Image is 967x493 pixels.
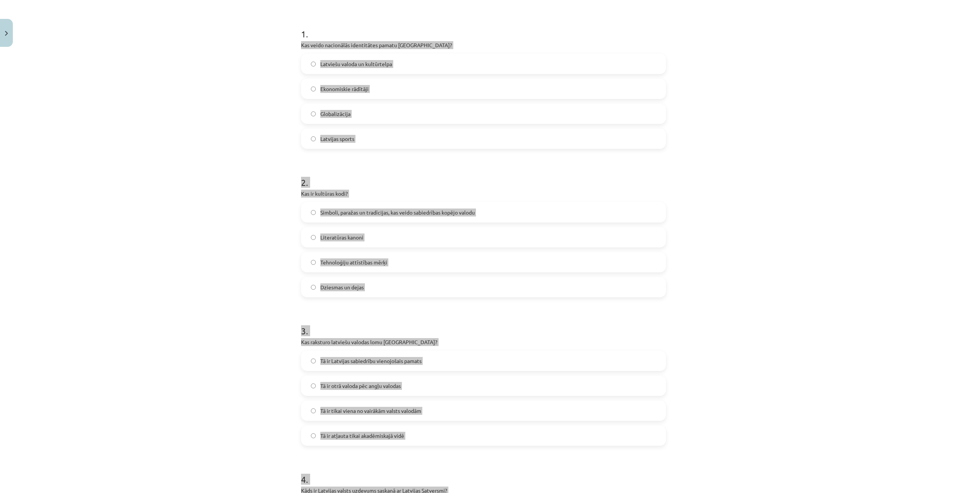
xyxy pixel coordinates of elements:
input: Tā ir tikai viena no vairākām valsts valodām [311,408,316,413]
p: Kas ir kultūras kodi? [301,190,666,198]
span: Latviešu valoda un kultūrtelpa [320,60,392,68]
span: Simboli, paražas un tradīcijas, kas veido sabiedrības kopējo valodu [320,209,475,216]
span: Tā ir Latvijas sabiedrību vienojošais pamats [320,357,422,365]
input: Globalizācija [311,111,316,116]
p: Kas veido nacionālās identitātes pamatu [GEOGRAPHIC_DATA]? [301,41,666,49]
h1: 3 . [301,312,666,336]
span: Tā ir tikai viena no vairākām valsts valodām [320,407,421,415]
input: Simboli, paražas un tradīcijas, kas veido sabiedrības kopējo valodu [311,210,316,215]
span: Globalizācija [320,110,351,118]
input: Latvijas sports [311,136,316,141]
span: Latvijas sports [320,135,354,143]
span: Tehnoloģiju attīstības mērķi [320,258,387,266]
h1: 4 . [301,461,666,484]
input: Tehnoloģiju attīstības mērķi [311,260,316,265]
span: Dziesmas un dejas [320,283,364,291]
input: Latviešu valoda un kultūrtelpa [311,62,316,66]
input: Literatūras kanoni [311,235,316,240]
span: Literatūras kanoni [320,233,363,241]
input: Dziesmas un dejas [311,285,316,290]
input: Ekonomiskie rādītāji [311,87,316,91]
img: icon-close-lesson-0947bae3869378f0d4975bcd49f059093ad1ed9edebbc8119c70593378902aed.svg [5,31,8,36]
h1: 1 . [301,15,666,39]
span: Tā ir atļauta tikai akadēmiskajā vidē [320,432,404,440]
input: Tā ir atļauta tikai akadēmiskajā vidē [311,433,316,438]
h1: 2 . [301,164,666,187]
span: Ekonomiskie rādītāji [320,85,369,93]
span: Tā ir otrā valoda pēc angļu valodas [320,382,401,390]
p: Kas raksturo latviešu valodas lomu [GEOGRAPHIC_DATA]? [301,338,666,346]
input: Tā ir Latvijas sabiedrību vienojošais pamats [311,359,316,363]
input: Tā ir otrā valoda pēc angļu valodas [311,383,316,388]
